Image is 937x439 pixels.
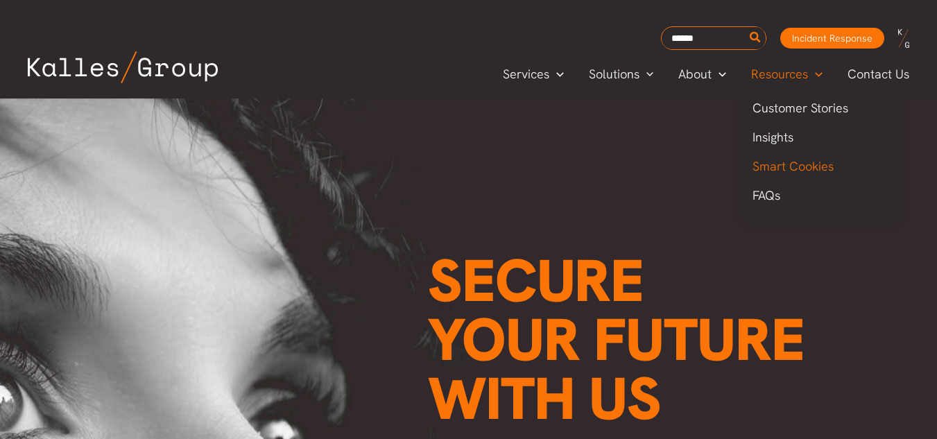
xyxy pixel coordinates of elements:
[808,64,823,85] span: Menu Toggle
[576,64,667,85] a: SolutionsMenu Toggle
[503,64,549,85] span: Services
[428,242,805,437] span: Secure your future with us
[39,22,68,33] div: v 4.0.25
[753,158,834,174] span: Smart Cookies
[666,64,739,85] a: AboutMenu Toggle
[747,27,764,49] button: Search
[22,22,33,33] img: logo_orange.svg
[712,64,726,85] span: Menu Toggle
[751,64,808,85] span: Resources
[780,28,884,49] a: Incident Response
[589,64,639,85] span: Solutions
[22,36,33,47] img: website_grey.svg
[753,100,848,116] span: Customer Stories
[549,64,564,85] span: Menu Toggle
[739,181,905,210] a: FAQs
[53,82,124,91] div: Domain Overview
[848,64,909,85] span: Contact Us
[639,64,654,85] span: Menu Toggle
[753,129,793,145] span: Insights
[835,64,923,85] a: Contact Us
[37,80,49,92] img: tab_domain_overview_orange.svg
[490,62,923,85] nav: Primary Site Navigation
[36,36,153,47] div: Domain: [DOMAIN_NAME]
[138,80,149,92] img: tab_keywords_by_traffic_grey.svg
[739,94,905,123] a: Customer Stories
[753,187,780,203] span: FAQs
[28,51,218,83] img: Kalles Group
[739,123,905,152] a: Insights
[739,152,905,181] a: Smart Cookies
[739,64,835,85] a: ResourcesMenu Toggle
[678,64,712,85] span: About
[153,82,234,91] div: Keywords by Traffic
[490,64,576,85] a: ServicesMenu Toggle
